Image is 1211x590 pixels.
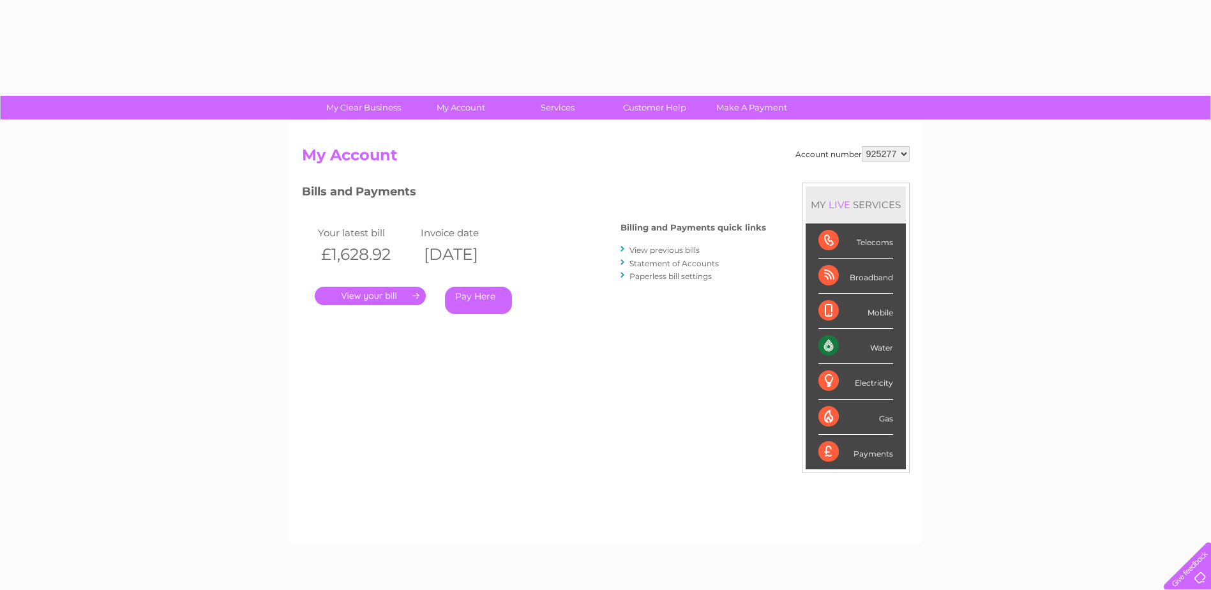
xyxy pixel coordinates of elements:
[315,287,426,305] a: .
[408,96,513,119] a: My Account
[445,287,512,314] a: Pay Here
[818,259,893,294] div: Broadband
[621,223,766,232] h4: Billing and Payments quick links
[629,271,712,281] a: Paperless bill settings
[818,435,893,469] div: Payments
[826,199,853,211] div: LIVE
[629,259,719,268] a: Statement of Accounts
[699,96,804,119] a: Make A Payment
[311,96,416,119] a: My Clear Business
[818,329,893,364] div: Water
[602,96,707,119] a: Customer Help
[818,364,893,399] div: Electricity
[302,146,910,170] h2: My Account
[818,223,893,259] div: Telecoms
[505,96,610,119] a: Services
[629,245,700,255] a: View previous bills
[818,400,893,435] div: Gas
[302,183,766,205] h3: Bills and Payments
[315,224,417,241] td: Your latest bill
[806,186,906,223] div: MY SERVICES
[795,146,910,162] div: Account number
[417,224,520,241] td: Invoice date
[818,294,893,329] div: Mobile
[315,241,417,268] th: £1,628.92
[417,241,520,268] th: [DATE]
